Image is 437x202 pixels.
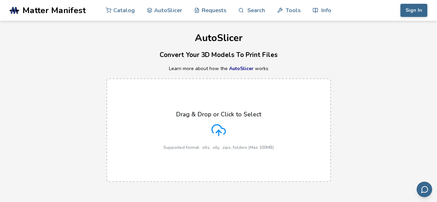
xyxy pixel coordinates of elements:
[229,65,254,72] a: AutoSlicer
[163,145,274,150] p: Supported format: .stls, .obj, .zips, folders (Max 100MB)
[22,6,86,15] span: Matter Manifest
[400,4,427,17] button: Sign In
[417,182,432,197] button: Send feedback via email
[176,111,261,118] p: Drag & Drop or Click to Select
